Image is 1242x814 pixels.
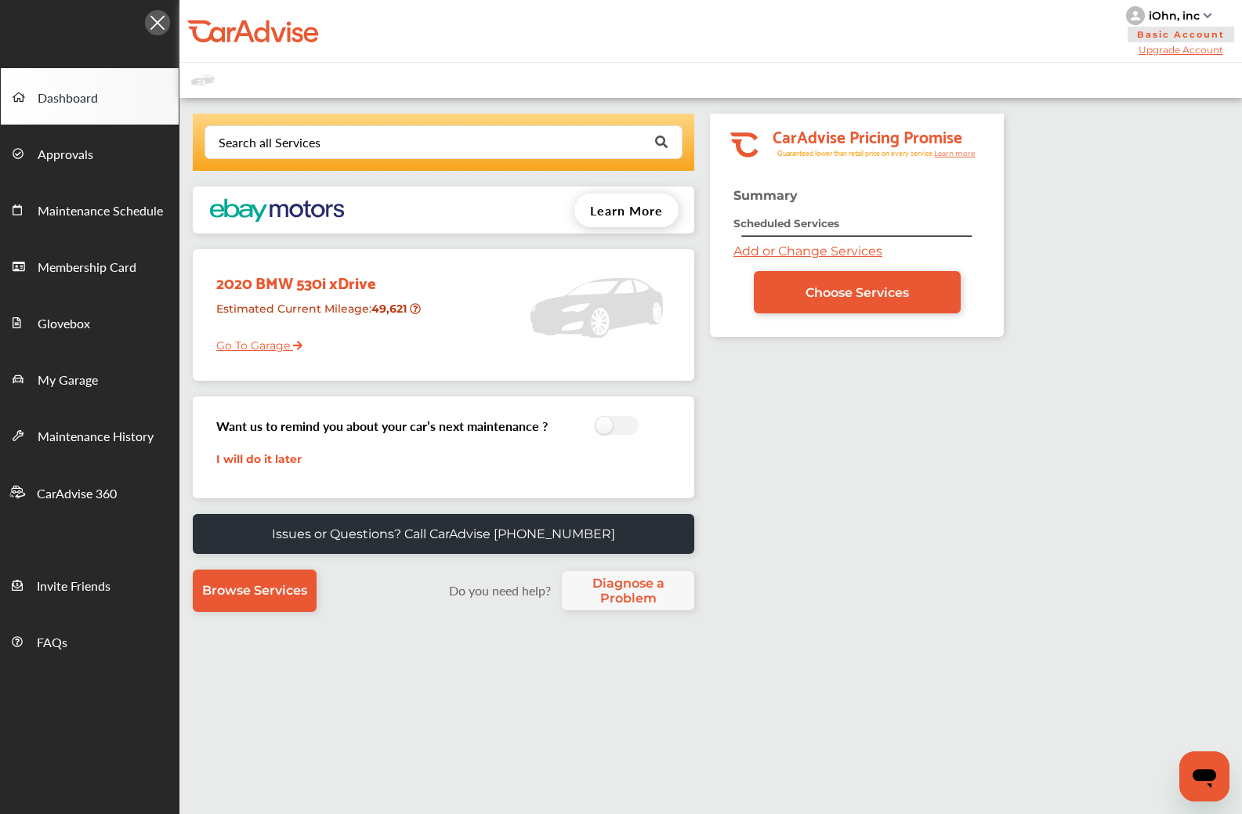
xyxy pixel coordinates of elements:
[562,571,694,610] a: Diagnose a Problem
[38,427,154,447] span: Maintenance History
[1,350,179,407] a: My Garage
[1,68,179,125] a: Dashboard
[441,581,558,599] label: Do you need help?
[37,484,117,505] span: CarAdvise 360
[733,188,798,203] strong: Summary
[1,294,179,350] a: Glovebox
[145,10,170,35] img: Icon.5fd9dcc7.svg
[216,417,548,435] h3: Want us to remind you about your car’s next maintenance ?
[193,570,317,612] a: Browse Services
[371,302,410,316] strong: 49,621
[191,71,215,90] img: placeholder_car.fcab19be.svg
[733,244,882,259] a: Add or Change Services
[1128,27,1234,42] span: Basic Account
[754,271,961,313] a: Choose Services
[806,285,909,300] span: Choose Services
[219,136,320,149] div: Search all Services
[1204,13,1211,18] img: sCxJUJ+qAmfqhQGDUl18vwLg4ZYJ6CxN7XmbOMBAAAAAElFTkSuQmCC
[1,237,179,294] a: Membership Card
[1149,9,1200,23] div: iOhn, inc
[205,257,434,295] div: 2020 BMW 530i xDrive
[1,407,179,463] a: Maintenance History
[1,125,179,181] a: Approvals
[733,217,839,230] strong: Scheduled Services
[272,526,615,541] p: Issues or Questions? Call CarAdvise [PHONE_NUMBER]
[37,577,110,597] span: Invite Friends
[205,295,434,335] div: Estimated Current Mileage :
[1,181,179,237] a: Maintenance Schedule
[777,148,934,158] tspan: Guaranteed lower than retail price on every service.
[530,257,663,359] img: placeholder_car.5a1ece94.svg
[37,633,67,653] span: FAQs
[38,89,98,109] span: Dashboard
[202,583,307,598] span: Browse Services
[1126,6,1145,25] img: knH8PDtVvWoAbQRylUukY18CTiRevjo20fAtgn5MLBQj4uumYvk2MzTtcAIzfGAtb1XOLVMAvhLuqoNAbL4reqehy0jehNKdM...
[38,201,163,222] span: Maintenance Schedule
[216,452,302,466] a: I will do it later
[205,327,302,356] a: Go To Garage
[934,149,976,157] tspan: Learn more
[1179,751,1229,801] iframe: Button to launch messaging window
[193,514,694,554] a: Issues or Questions? Call CarAdvise [PHONE_NUMBER]
[1126,44,1236,56] span: Upgrade Account
[570,576,686,606] span: Diagnose a Problem
[38,314,90,335] span: Glovebox
[38,371,98,391] span: My Garage
[773,121,962,150] tspan: CarAdvise Pricing Promise
[38,145,93,165] span: Approvals
[590,201,663,219] span: Learn More
[38,258,136,278] span: Membership Card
